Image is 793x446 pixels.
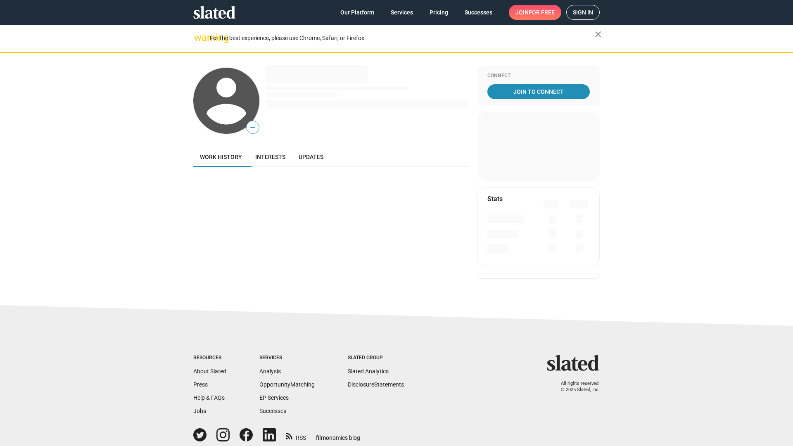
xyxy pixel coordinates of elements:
a: Joinfor free [509,5,561,20]
span: Interests [255,154,285,160]
a: Slated Analytics [348,368,389,375]
span: Join To Connect [489,84,588,99]
div: Resources [193,355,226,361]
span: Our Platform [340,5,374,20]
a: RSS [286,429,306,442]
span: Successes [465,5,492,20]
a: Help & FAQs [193,394,225,401]
a: Analysis [259,368,281,375]
div: Services [259,355,315,361]
a: Our Platform [334,5,381,20]
a: Successes [458,5,499,20]
mat-icon: close [593,29,603,39]
p: All rights reserved. © 2025 Slated, Inc. [552,381,600,393]
a: Pricing [423,5,455,20]
a: About Slated [193,368,226,375]
a: Jobs [193,408,206,414]
a: Successes [259,408,286,414]
a: filmonomics blog [316,427,360,442]
a: OpportunityMatching [259,381,315,388]
div: For the best experience, please use Chrome, Safari, or Firefox. [210,33,595,44]
mat-icon: warning [194,33,204,43]
span: Services [391,5,413,20]
a: DisclosureStatements [348,381,404,388]
a: Press [193,381,208,388]
mat-card-title: Stats [487,195,503,203]
span: Sign in [573,5,593,19]
div: Slated Group [348,355,404,361]
a: Join To Connect [487,84,590,99]
a: Sign in [566,5,600,20]
a: Updates [292,147,330,167]
span: Pricing [430,5,448,20]
a: Interests [249,147,292,167]
span: Updates [299,154,323,160]
span: film [316,434,326,441]
span: Join [515,5,555,20]
a: Services [384,5,420,20]
a: Work history [193,147,249,167]
a: EP Services [259,394,289,401]
span: — [247,122,259,133]
span: Work history [200,154,242,160]
div: Connect [487,73,590,79]
span: for free [529,5,555,20]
